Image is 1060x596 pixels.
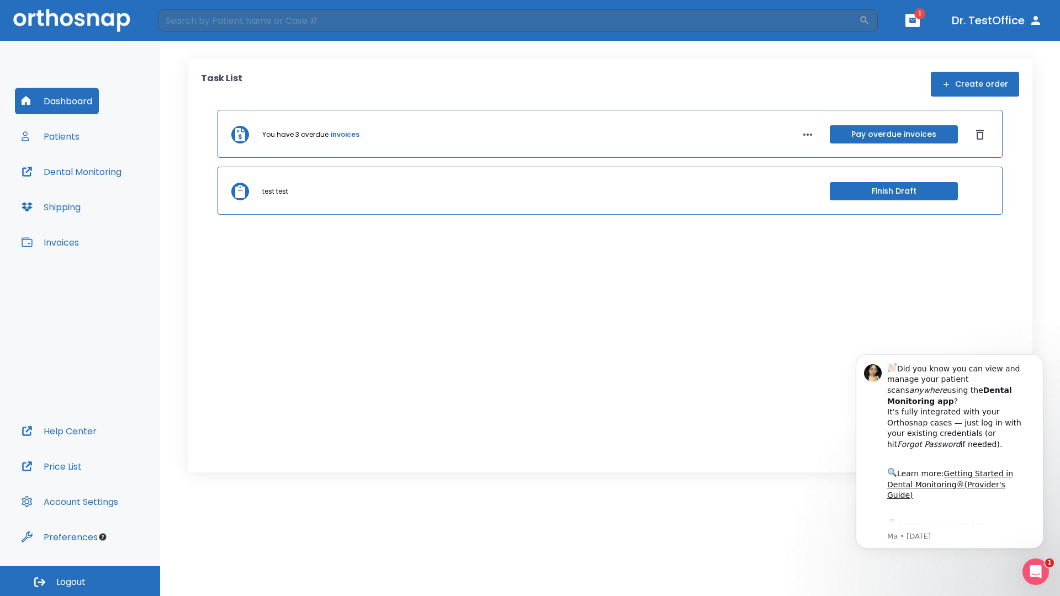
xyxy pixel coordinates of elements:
[15,524,104,550] button: Preferences
[15,158,128,185] button: Dental Monitoring
[48,180,187,236] div: Download the app: | ​ Let us know if you need help getting started!
[48,194,187,204] p: Message from Ma, sent 3w ago
[262,187,288,196] p: test test
[15,418,103,444] button: Help Center
[830,125,958,143] button: Pay overdue invoices
[15,123,86,150] button: Patients
[971,126,989,143] button: Dismiss
[48,183,146,203] a: App Store
[830,182,958,200] button: Finish Draft
[914,8,925,19] span: 1
[201,72,242,97] p: Task List
[158,9,859,31] input: Search by Patient Name or Case #
[15,229,86,256] button: Invoices
[839,338,1060,566] iframe: Intercom notifications message
[931,72,1019,97] button: Create order
[98,532,108,542] div: Tooltip anchor
[15,88,99,114] button: Dashboard
[56,576,86,588] span: Logout
[15,453,88,480] button: Price List
[13,9,130,31] img: Orthosnap
[1045,558,1054,567] span: 1
[1022,558,1049,585] iframe: Intercom live chat
[262,130,328,140] p: You have 3 overdue
[15,488,125,515] button: Account Settings
[187,24,196,33] button: Dismiss notification
[15,194,87,220] button: Shipping
[331,130,359,140] a: invoices
[947,10,1047,30] button: Dr. TestOffice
